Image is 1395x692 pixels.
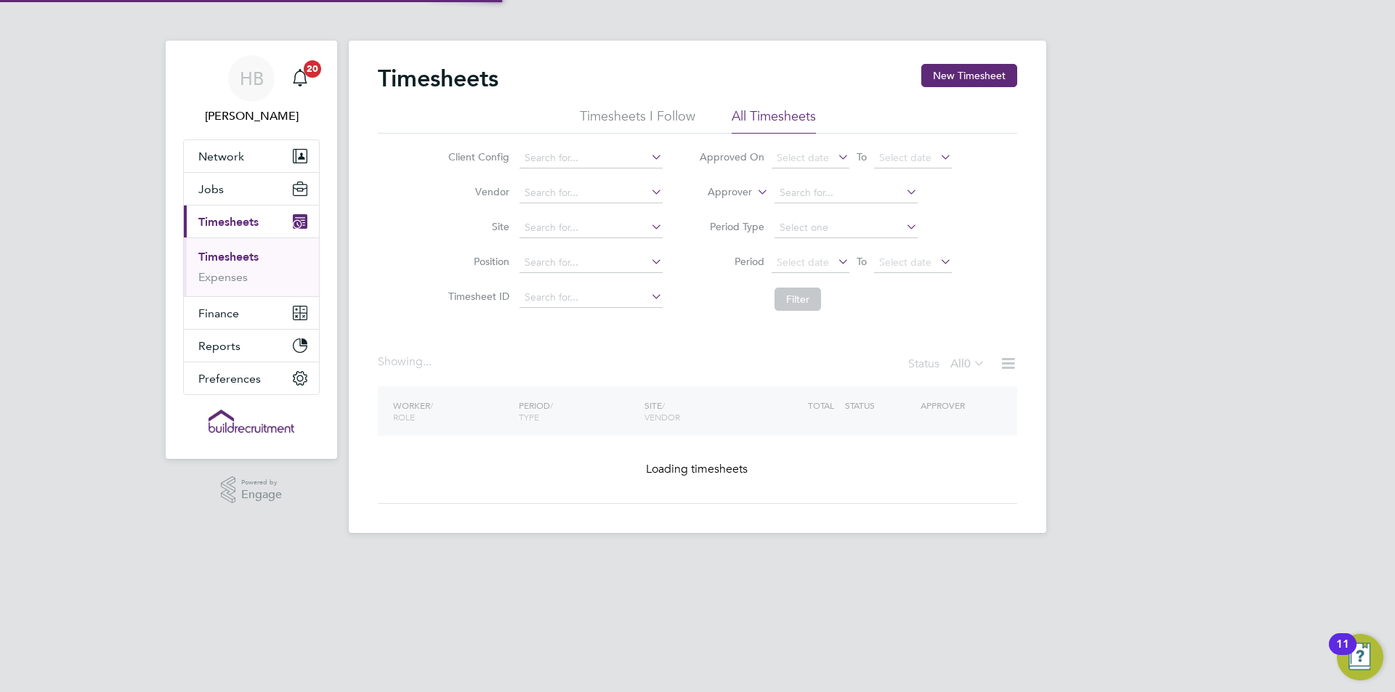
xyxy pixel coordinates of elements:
[184,173,319,205] button: Jobs
[519,253,663,273] input: Search for...
[198,270,248,284] a: Expenses
[198,182,224,196] span: Jobs
[852,252,871,271] span: To
[423,354,432,369] span: ...
[198,150,244,163] span: Network
[444,220,509,233] label: Site
[775,183,918,203] input: Search for...
[879,256,931,269] span: Select date
[183,107,320,125] span: Hayley Barrance
[921,64,1017,87] button: New Timesheet
[183,410,320,433] a: Go to home page
[166,41,337,459] nav: Main navigation
[444,255,509,268] label: Position
[184,237,319,296] div: Timesheets
[852,147,871,166] span: To
[1336,644,1349,663] div: 11
[184,362,319,394] button: Preferences
[687,185,752,200] label: Approver
[241,476,282,489] span: Powered by
[286,55,315,102] a: 20
[378,354,434,370] div: Showing
[198,215,259,229] span: Timesheets
[519,148,663,168] input: Search for...
[777,151,829,164] span: Select date
[775,288,821,311] button: Filter
[198,372,261,386] span: Preferences
[519,183,663,203] input: Search for...
[699,255,764,268] label: Period
[184,140,319,172] button: Network
[241,489,282,501] span: Engage
[184,205,319,237] button: Timesheets
[444,185,509,198] label: Vendor
[699,150,764,163] label: Approved On
[732,107,816,134] li: All Timesheets
[209,410,294,433] img: buildrec-logo-retina.png
[519,288,663,308] input: Search for...
[304,60,321,78] span: 20
[964,357,971,371] span: 0
[221,476,283,504] a: Powered byEngage
[777,256,829,269] span: Select date
[908,354,988,375] div: Status
[198,339,240,353] span: Reports
[240,69,264,88] span: HB
[444,290,509,303] label: Timesheet ID
[378,64,498,93] h2: Timesheets
[444,150,509,163] label: Client Config
[184,330,319,362] button: Reports
[580,107,695,134] li: Timesheets I Follow
[184,297,319,329] button: Finance
[699,220,764,233] label: Period Type
[950,357,985,371] label: All
[198,250,259,264] a: Timesheets
[775,218,918,238] input: Select one
[198,306,239,320] span: Finance
[183,55,320,125] a: HB[PERSON_NAME]
[879,151,931,164] span: Select date
[519,218,663,238] input: Search for...
[1337,634,1383,680] button: Open Resource Center, 11 new notifications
